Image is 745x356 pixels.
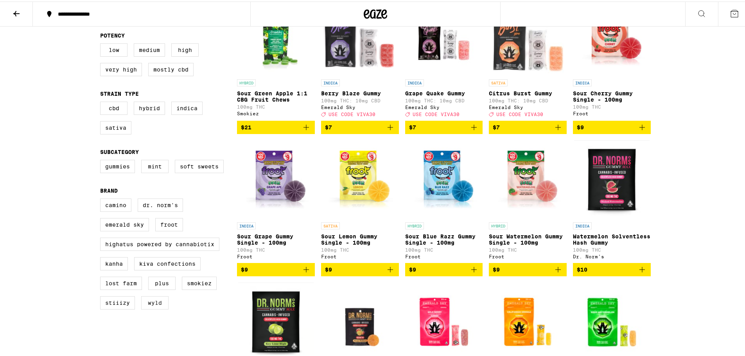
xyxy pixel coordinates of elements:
[155,216,183,230] label: Froot
[409,123,416,129] span: $7
[237,221,256,228] p: INDICA
[100,197,131,210] label: Camino
[237,246,315,251] p: 100mg THC
[237,119,315,132] button: Add to bag
[405,139,483,261] a: Open page for Sour Blue Razz Gummy Single - 100mg from Froot
[321,261,399,275] button: Add to bag
[577,265,587,271] span: $10
[574,139,650,217] img: Dr. Norm's - Watermelon Solventless Hash Gummy
[237,261,315,275] button: Add to bag
[134,42,165,55] label: Medium
[321,246,399,251] p: 100mg THC
[405,261,483,275] button: Add to bag
[573,246,651,251] p: 100mg THC
[573,261,651,275] button: Add to bag
[573,139,651,261] a: Open page for Watermelon Solventless Hash Gummy from Dr. Norm's
[405,89,483,95] p: Grape Quake Gummy
[573,221,592,228] p: INDICA
[321,97,399,102] p: 100mg THC: 10mg CBD
[489,103,567,108] div: Emerald Sky
[325,123,332,129] span: $7
[493,265,500,271] span: $9
[237,109,315,114] div: Smokiez
[489,246,567,251] p: 100mg THC
[237,139,315,217] img: Froot - Sour Grape Gummy Single - 100mg
[489,261,567,275] button: Add to bag
[489,221,508,228] p: HYBRID
[325,265,332,271] span: $9
[405,139,483,217] img: Froot - Sour Blue Razz Gummy Single - 100mg
[489,97,567,102] p: 100mg THC: 10mg CBD
[413,110,460,115] span: USE CODE VIVA30
[405,97,483,102] p: 100mg THC: 10mg CBD
[100,42,127,55] label: Low
[237,78,256,85] p: HYBRID
[489,89,567,95] p: Citrus Burst Gummy
[573,103,651,108] p: 100mg THC
[237,103,315,108] p: 100mg THC
[100,61,142,75] label: Very High
[100,158,135,172] label: Gummies
[237,139,315,261] a: Open page for Sour Grape Gummy Single - 100mg from Froot
[171,42,199,55] label: High
[100,100,127,113] label: CBD
[489,232,567,244] p: Sour Watermelon Gummy Single - 100mg
[241,123,251,129] span: $21
[100,295,135,308] label: STIIIZY
[577,123,584,129] span: $9
[405,246,483,251] p: 100mg THC
[182,275,217,288] label: Smokiez
[573,232,651,244] p: Watermelon Solventless Hash Gummy
[100,186,118,192] legend: Brand
[100,31,125,37] legend: Potency
[100,236,219,249] label: Highatus Powered by Cannabiotix
[405,78,424,85] p: INDICA
[100,120,131,133] label: Sativa
[409,265,416,271] span: $9
[148,61,194,75] label: Mostly CBD
[573,119,651,132] button: Add to bag
[100,256,128,269] label: Kanha
[573,252,651,258] div: Dr. Norm's
[148,275,176,288] label: PLUS
[573,109,651,114] div: Froot
[171,100,203,113] label: Indica
[321,139,399,261] a: Open page for Sour Lemon Gummy Single - 100mg from Froot
[405,103,483,108] div: Emerald Sky
[573,89,651,101] p: Sour Cherry Gummy Single - 100mg
[321,221,340,228] p: SATIVA
[141,158,169,172] label: Mint
[100,89,139,95] legend: Strain Type
[237,89,315,101] p: Sour Green Apple 1:1 CBG Fruit Chews
[100,147,139,154] legend: Subcategory
[489,78,508,85] p: SATIVA
[496,110,543,115] span: USE CODE VIVA30
[321,78,340,85] p: INDICA
[321,139,399,217] img: Froot - Sour Lemon Gummy Single - 100mg
[321,252,399,258] div: Froot
[321,119,399,132] button: Add to bag
[493,123,500,129] span: $7
[489,139,567,261] a: Open page for Sour Watermelon Gummy Single - 100mg from Froot
[405,252,483,258] div: Froot
[573,78,592,85] p: INDICA
[134,256,201,269] label: Kiva Confections
[241,265,248,271] span: $9
[321,232,399,244] p: Sour Lemon Gummy Single - 100mg
[100,216,149,230] label: Emerald Sky
[489,139,567,217] img: Froot - Sour Watermelon Gummy Single - 100mg
[405,119,483,132] button: Add to bag
[405,221,424,228] p: HYBRID
[100,275,142,288] label: Lost Farm
[405,232,483,244] p: Sour Blue Razz Gummy Single - 100mg
[237,252,315,258] div: Froot
[321,103,399,108] div: Emerald Sky
[138,197,183,210] label: Dr. Norm's
[489,119,567,132] button: Add to bag
[5,5,56,12] span: Hi. Need any help?
[141,295,169,308] label: WYLD
[489,252,567,258] div: Froot
[237,232,315,244] p: Sour Grape Gummy Single - 100mg
[134,100,165,113] label: Hybrid
[329,110,375,115] span: USE CODE VIVA30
